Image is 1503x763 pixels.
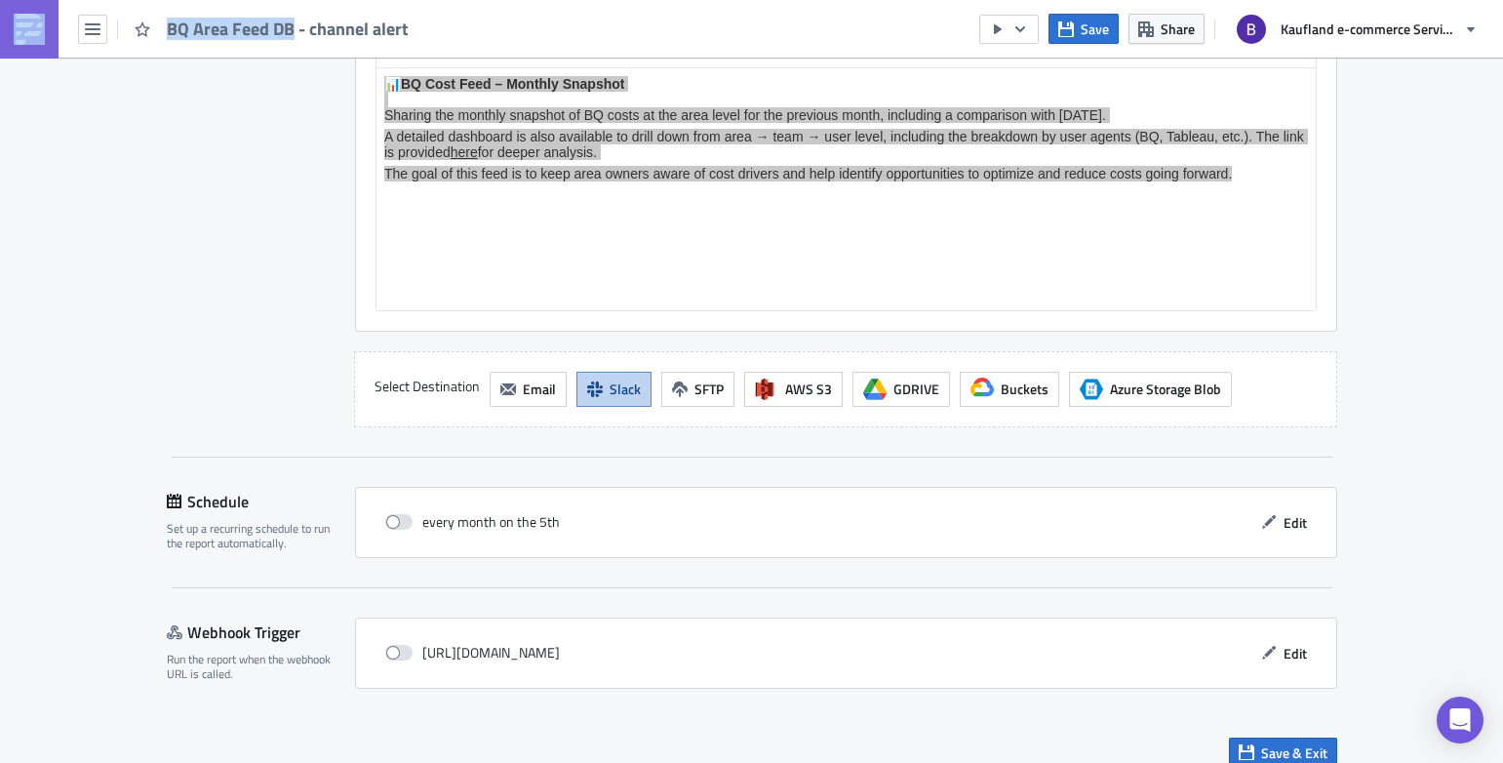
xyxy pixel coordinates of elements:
button: SFTP [661,372,734,407]
button: Buckets [960,372,1059,407]
button: Kaufland e-commerce Services GmbH & Co. KG [1225,8,1488,51]
button: Edit [1251,638,1317,668]
button: Save [1048,14,1119,44]
span: Azure Storage Blob [1080,378,1103,401]
button: AWS S3 [744,372,843,407]
span: Buckets [1001,379,1048,399]
div: Webhook Trigger [167,618,355,647]
button: Share [1128,14,1205,44]
div: Run the report when the webhook URL is called. [167,652,342,682]
span: Azure Storage Blob [1110,379,1221,399]
div: [URL][DOMAIN_NAME] [385,638,560,667]
span: Edit [1284,643,1307,663]
span: GDRIVE [893,379,939,399]
button: Edit [1251,507,1317,538]
span: Save [1081,19,1109,39]
button: Email [490,372,567,407]
span: Email [523,379,556,399]
iframe: Rich Text Area [376,68,1316,310]
div: every month on the 5th [385,507,560,537]
span: Share [1161,19,1195,39]
span: Slack [610,379,641,399]
span: Edit [1284,512,1307,533]
span: AWS S3 [785,379,832,399]
button: GDRIVE [852,372,950,407]
div: Set up a recurring schedule to run the report automatically. [167,521,342,551]
img: Avatar [1235,13,1268,46]
div: Schedule [167,487,355,516]
span: BQ Area Feed DB - channel alert [167,18,411,40]
span: SFTP [694,379,724,399]
div: Open Intercom Messenger [1437,697,1483,743]
label: Select Destination [375,372,480,401]
button: Azure Storage BlobAzure Storage Blob [1069,372,1232,407]
button: Slack [576,372,652,407]
span: Save & Exit [1261,743,1327,763]
img: PushMetrics [14,14,45,45]
span: Kaufland e-commerce Services GmbH & Co. KG [1281,19,1456,39]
